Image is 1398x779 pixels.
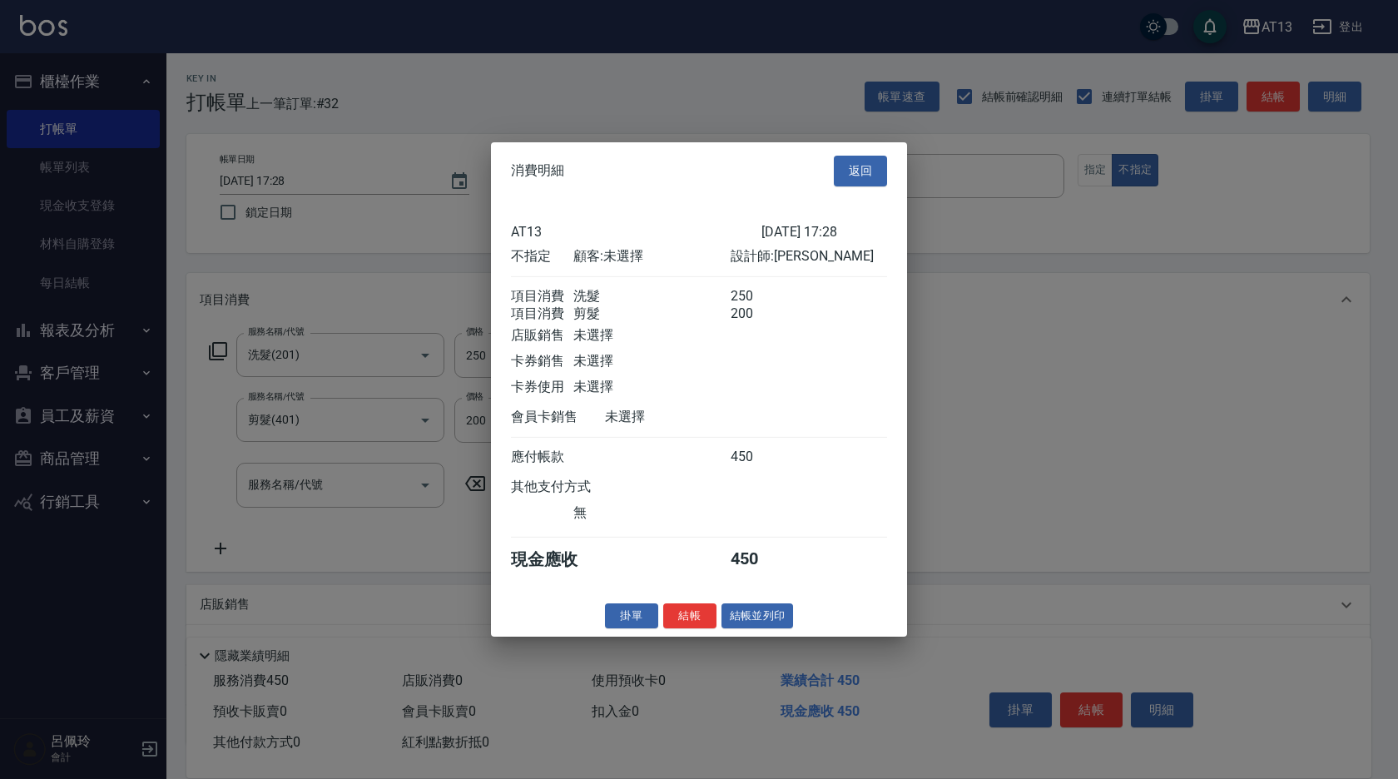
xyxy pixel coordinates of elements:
[731,548,793,570] div: 450
[511,548,605,570] div: 現金應收
[573,504,730,521] div: 無
[731,287,793,305] div: 250
[511,448,573,465] div: 應付帳款
[511,247,573,265] div: 不指定
[573,287,730,305] div: 洗髮
[511,287,573,305] div: 項目消費
[573,305,730,322] div: 剪髮
[721,603,794,628] button: 結帳並列印
[511,326,573,344] div: 店販銷售
[663,603,716,628] button: 結帳
[511,305,573,322] div: 項目消費
[573,352,730,370] div: 未選擇
[573,247,730,265] div: 顧客: 未選擇
[731,448,793,465] div: 450
[605,408,761,425] div: 未選擇
[511,223,761,239] div: AT13
[761,223,887,239] div: [DATE] 17:28
[511,408,605,425] div: 會員卡銷售
[573,326,730,344] div: 未選擇
[511,378,573,395] div: 卡券使用
[731,247,887,265] div: 設計師: [PERSON_NAME]
[731,305,793,322] div: 200
[834,156,887,186] button: 返回
[511,478,637,495] div: 其他支付方式
[511,352,573,370] div: 卡券銷售
[573,378,730,395] div: 未選擇
[511,162,564,179] span: 消費明細
[605,603,658,628] button: 掛單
